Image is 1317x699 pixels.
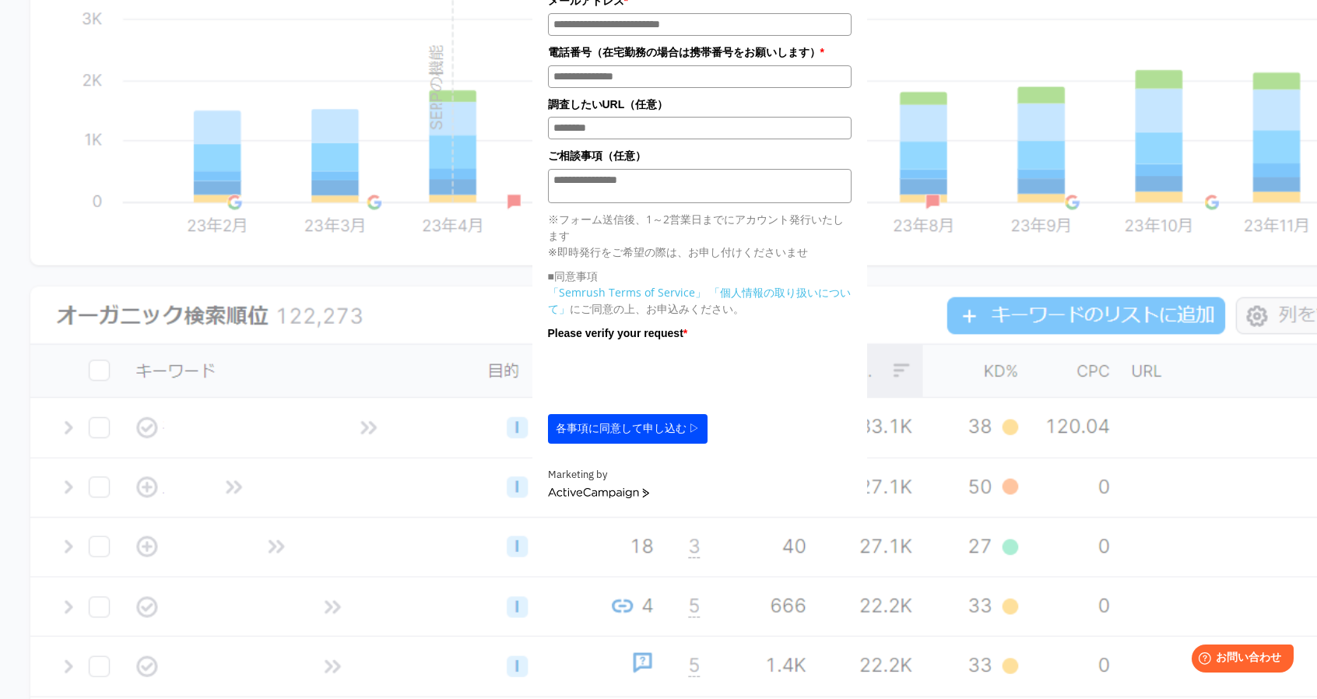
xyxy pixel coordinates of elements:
p: ■同意事項 [548,268,852,284]
div: Marketing by [548,467,852,483]
p: にご同意の上、お申込みください。 [548,284,852,317]
button: 各事項に同意して申し込む ▷ [548,414,708,444]
label: 電話番号（在宅勤務の場合は携帯番号をお願いします） [548,44,852,61]
p: ※フォーム送信後、1～2営業日までにアカウント発行いたします ※即時発行をご希望の際は、お申し付けくださいませ [548,211,852,260]
label: 調査したいURL（任意） [548,96,852,113]
a: 「個人情報の取り扱いについて」 [548,285,851,316]
label: Please verify your request [548,325,852,342]
iframe: Help widget launcher [1178,638,1300,682]
label: ご相談事項（任意） [548,147,852,164]
iframe: reCAPTCHA [548,346,785,406]
a: 「Semrush Terms of Service」 [548,285,706,300]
